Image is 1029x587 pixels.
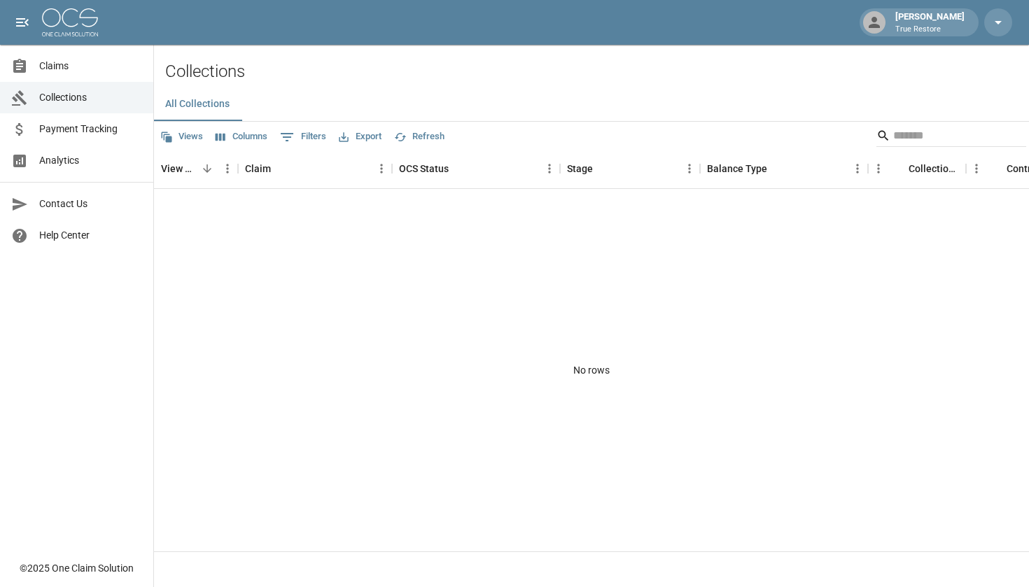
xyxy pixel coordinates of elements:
div: Collections Fee [868,149,966,188]
div: View Collection [161,149,197,188]
button: open drawer [8,8,36,36]
div: © 2025 One Claim Solution [20,561,134,575]
button: Sort [449,159,468,178]
button: Select columns [212,126,271,148]
div: Balance Type [700,149,868,188]
div: OCS Status [399,149,449,188]
button: Sort [889,159,909,178]
span: Payment Tracking [39,122,142,136]
button: Sort [197,159,217,178]
button: Sort [593,159,612,178]
div: Claim [238,149,392,188]
span: Help Center [39,228,142,243]
div: Collections Fee [909,149,959,188]
button: Menu [217,158,238,179]
div: Search [876,125,1026,150]
button: Menu [679,158,700,179]
span: Contact Us [39,197,142,211]
p: True Restore [895,24,965,36]
span: Claims [39,59,142,73]
button: Menu [966,158,987,179]
button: Sort [987,159,1007,178]
div: OCS Status [392,149,560,188]
img: ocs-logo-white-transparent.png [42,8,98,36]
button: Export [335,126,385,148]
h2: Collections [165,62,1029,82]
span: Analytics [39,153,142,168]
button: Sort [271,159,290,178]
div: Balance Type [707,149,767,188]
div: No rows [154,189,1029,551]
div: View Collection [154,149,238,188]
span: Collections [39,90,142,105]
button: Sort [767,159,787,178]
button: Views [157,126,206,148]
button: Menu [868,158,889,179]
button: All Collections [154,87,241,121]
button: Menu [371,158,392,179]
button: Refresh [391,126,448,148]
div: Claim [245,149,271,188]
div: Stage [567,149,593,188]
button: Menu [539,158,560,179]
button: Show filters [276,126,330,148]
div: [PERSON_NAME] [890,10,970,35]
button: Menu [847,158,868,179]
div: Stage [560,149,700,188]
div: dynamic tabs [154,87,1029,121]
